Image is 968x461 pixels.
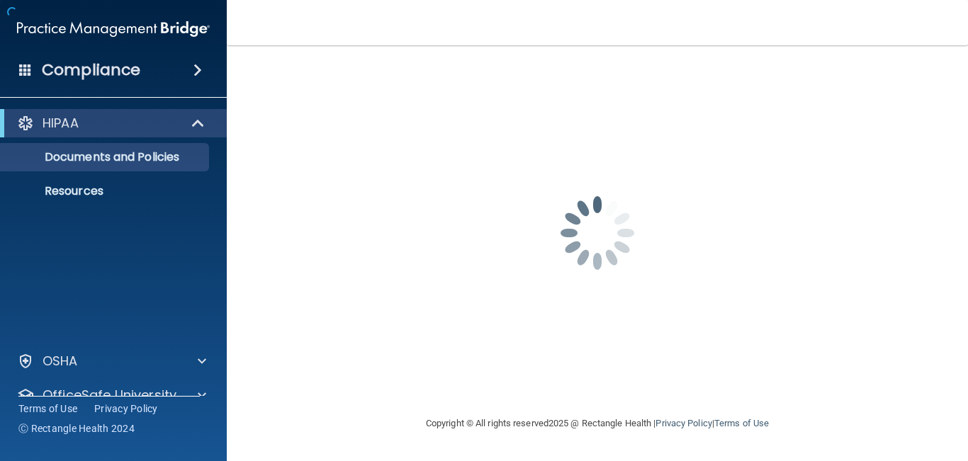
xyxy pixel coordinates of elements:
[339,401,856,446] div: Copyright © All rights reserved 2025 @ Rectangle Health | |
[43,353,78,370] p: OSHA
[43,387,176,404] p: OfficeSafe University
[655,418,711,428] a: Privacy Policy
[18,421,135,436] span: Ⓒ Rectangle Health 2024
[17,387,206,404] a: OfficeSafe University
[17,115,206,132] a: HIPAA
[43,115,79,132] p: HIPAA
[17,353,206,370] a: OSHA
[9,184,203,198] p: Resources
[9,150,203,164] p: Documents and Policies
[94,402,158,416] a: Privacy Policy
[42,60,140,80] h4: Compliance
[527,162,668,304] img: spinner.e123f6fc.gif
[714,418,769,428] a: Terms of Use
[18,402,77,416] a: Terms of Use
[17,15,210,43] img: PMB logo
